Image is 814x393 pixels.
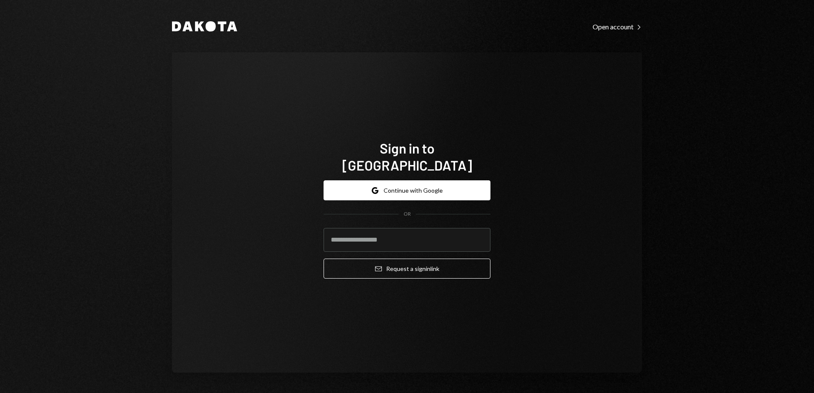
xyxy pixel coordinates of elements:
[324,140,490,174] h1: Sign in to [GEOGRAPHIC_DATA]
[593,22,642,31] a: Open account
[324,259,490,279] button: Request a signinlink
[593,23,642,31] div: Open account
[324,180,490,200] button: Continue with Google
[404,211,411,218] div: OR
